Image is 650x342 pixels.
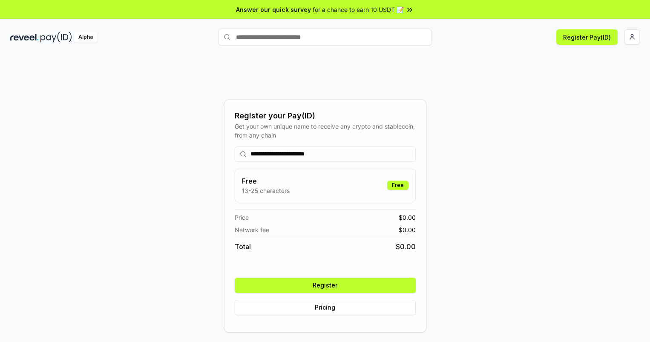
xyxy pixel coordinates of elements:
[313,5,404,14] span: for a chance to earn 10 USDT 📝
[387,181,408,190] div: Free
[399,213,416,222] span: $ 0.00
[235,278,416,293] button: Register
[556,29,618,45] button: Register Pay(ID)
[235,110,416,122] div: Register your Pay(ID)
[235,225,269,234] span: Network fee
[242,186,290,195] p: 13-25 characters
[236,5,311,14] span: Answer our quick survey
[242,176,290,186] h3: Free
[399,225,416,234] span: $ 0.00
[40,32,72,43] img: pay_id
[10,32,39,43] img: reveel_dark
[235,300,416,315] button: Pricing
[235,241,251,252] span: Total
[235,213,249,222] span: Price
[74,32,98,43] div: Alpha
[235,122,416,140] div: Get your own unique name to receive any crypto and stablecoin, from any chain
[396,241,416,252] span: $ 0.00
